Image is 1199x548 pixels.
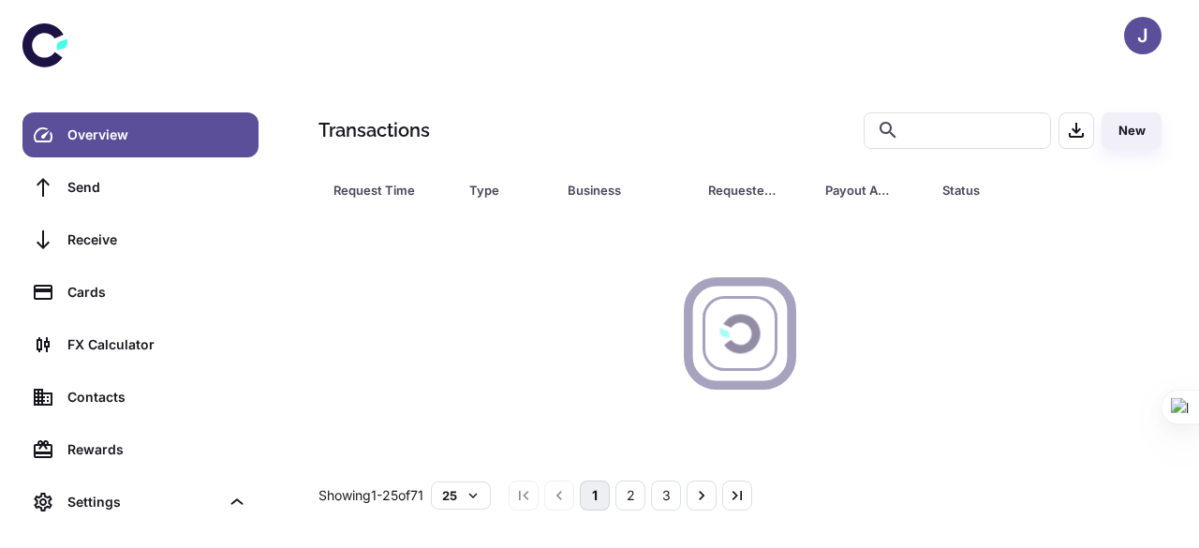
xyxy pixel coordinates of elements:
button: Go to page 2 [615,481,645,511]
a: FX Calculator [22,322,259,367]
div: Cards [67,282,247,303]
div: Settings [67,492,219,512]
h1: Transactions [318,116,430,144]
button: 25 [431,481,491,510]
nav: pagination navigation [506,481,755,511]
button: J [1124,17,1162,54]
div: Settings [22,480,259,525]
button: Go to last page [722,481,752,511]
a: Cards [22,270,259,315]
div: Overview [67,125,247,145]
div: Receive [67,230,247,250]
button: Go to next page [687,481,717,511]
a: Send [22,165,259,210]
a: Rewards [22,427,259,472]
div: Rewards [67,439,247,460]
span: Request Time [333,177,447,203]
a: Overview [22,112,259,157]
div: Type [469,177,521,203]
div: Contacts [67,387,247,407]
span: Requested Amount [708,177,803,203]
button: Go to page 3 [651,481,681,511]
span: Type [469,177,545,203]
p: Showing 1-25 of 71 [318,485,423,506]
div: Requested Amount [708,177,778,203]
div: FX Calculator [67,334,247,355]
div: Send [67,177,247,198]
span: Payout Amount [825,177,920,203]
div: Request Time [333,177,422,203]
div: Status [942,177,1059,203]
span: Status [942,177,1084,203]
a: Receive [22,217,259,262]
button: page 1 [580,481,610,511]
a: Contacts [22,375,259,420]
button: New [1102,112,1162,149]
div: Payout Amount [825,177,896,203]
